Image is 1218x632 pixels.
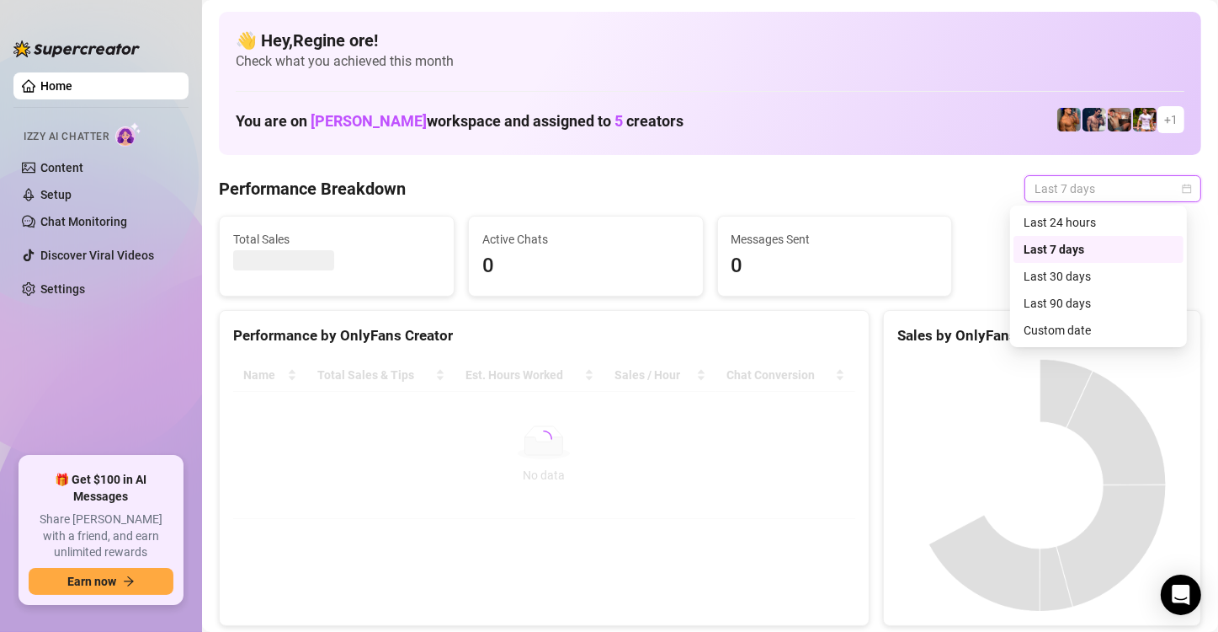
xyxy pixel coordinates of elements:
span: 5 [614,112,623,130]
span: Messages Sent [731,230,939,249]
h1: You are on workspace and assigned to creators [236,112,683,131]
span: 0 [731,250,939,282]
img: AI Chatter [115,122,141,147]
img: logo-BBDzfeDw.svg [13,40,140,57]
span: [PERSON_NAME] [311,112,427,130]
a: Content [40,161,83,174]
div: Last 30 days [1013,263,1183,290]
div: Last 7 days [1013,236,1183,263]
h4: Performance Breakdown [219,177,406,201]
div: Performance by OnlyFans Creator [233,324,855,347]
img: Axel [1082,108,1106,131]
span: Izzy AI Chatter [24,129,109,145]
span: loading [535,430,553,448]
span: Total Sales [233,230,440,249]
a: Setup [40,188,72,201]
div: Custom date [1024,321,1173,340]
span: calendar [1182,184,1192,194]
div: Last 24 hours [1013,209,1183,236]
span: Share [PERSON_NAME] with a friend, and earn unlimited rewards [29,511,173,561]
a: Home [40,79,72,93]
div: Custom date [1013,317,1183,344]
span: 0 [482,250,689,282]
span: Last 7 days [1035,176,1191,201]
button: Earn nowarrow-right [29,568,173,595]
div: Last 90 days [1013,290,1183,317]
div: Last 7 days [1024,240,1173,259]
span: Earn now [67,575,116,588]
span: Check what you achieved this month [236,52,1184,71]
span: 🎁 Get $100 in AI Messages [29,472,173,505]
img: Hector [1133,108,1157,131]
span: + 1 [1164,110,1178,129]
div: Last 30 days [1024,267,1173,286]
div: Sales by OnlyFans Creator [897,324,1187,347]
div: Open Intercom Messenger [1161,575,1201,615]
h4: 👋 Hey, Regine ore ! [236,29,1184,52]
div: Last 24 hours [1024,213,1173,232]
img: JG [1057,108,1081,131]
div: Last 90 days [1024,294,1173,313]
img: Osvaldo [1108,108,1131,131]
span: arrow-right [123,576,135,587]
span: Active Chats [482,230,689,249]
a: Discover Viral Videos [40,249,154,262]
a: Settings [40,282,85,296]
a: Chat Monitoring [40,215,127,228]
